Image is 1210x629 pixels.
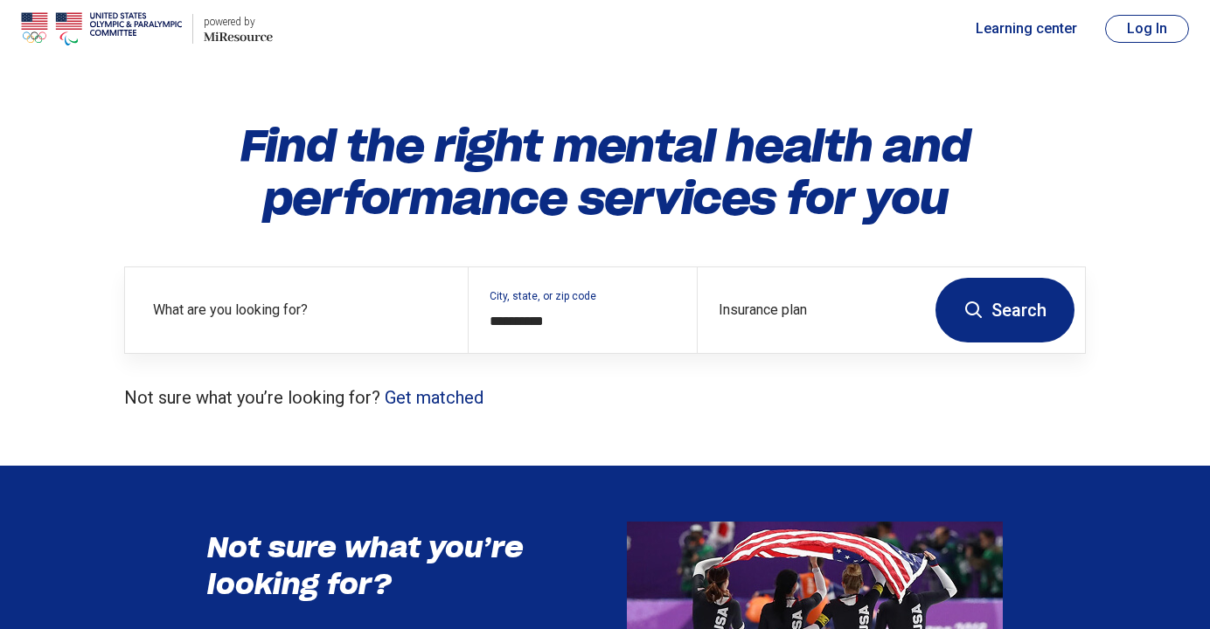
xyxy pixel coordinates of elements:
[976,18,1077,39] a: Learning center
[124,385,1086,410] p: Not sure what you’re looking for?
[153,300,447,321] label: What are you looking for?
[1105,15,1189,43] button: Log In
[935,278,1074,342] button: Search
[385,387,483,408] a: Get matched
[124,120,1086,225] h1: Find the right mental health and performance services for you
[207,529,557,602] h3: Not sure what you’re looking for?
[21,8,273,50] a: USOPCpowered by
[204,14,273,30] div: powered by
[21,8,182,50] img: USOPC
